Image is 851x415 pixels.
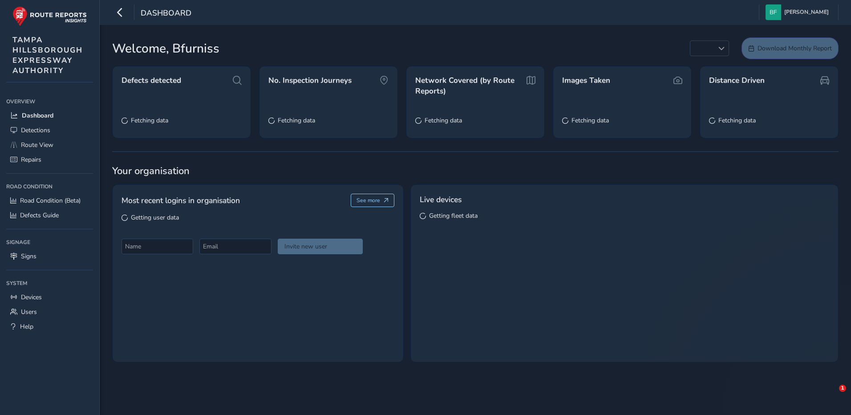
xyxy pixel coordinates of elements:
[6,208,93,223] a: Defects Guide
[6,305,93,319] a: Users
[20,196,81,205] span: Road Condition (Beta)
[6,152,93,167] a: Repairs
[112,39,219,58] span: Welcome, Bfurniss
[718,116,756,125] span: Fetching data
[268,75,352,86] span: No. Inspection Journeys
[112,164,839,178] span: Your organisation
[199,239,271,254] input: Email
[415,75,523,96] span: Network Covered (by Route Reports)
[562,75,610,86] span: Images Taken
[6,95,93,108] div: Overview
[420,194,462,205] span: Live devices
[6,249,93,264] a: Signs
[122,239,193,254] input: Name
[6,236,93,249] div: Signage
[12,6,87,26] img: rr logo
[429,212,478,220] span: Getting fleet data
[351,194,395,207] button: See more
[21,252,36,260] span: Signs
[21,293,42,301] span: Devices
[6,319,93,334] a: Help
[20,322,33,331] span: Help
[141,8,191,20] span: Dashboard
[425,116,462,125] span: Fetching data
[709,75,765,86] span: Distance Driven
[21,126,50,134] span: Detections
[6,290,93,305] a: Devices
[21,155,41,164] span: Repairs
[6,277,93,290] div: System
[571,116,609,125] span: Fetching data
[21,141,53,149] span: Route View
[821,385,842,406] iframe: Intercom live chat
[6,138,93,152] a: Route View
[122,195,240,206] span: Most recent logins in organisation
[278,116,315,125] span: Fetching data
[20,211,59,220] span: Defects Guide
[6,108,93,123] a: Dashboard
[122,75,181,86] span: Defects detected
[766,4,832,20] button: [PERSON_NAME]
[131,213,179,222] span: Getting user data
[6,193,93,208] a: Road Condition (Beta)
[784,4,829,20] span: [PERSON_NAME]
[357,197,380,204] span: See more
[21,308,37,316] span: Users
[12,35,83,76] span: TAMPA HILLSBOROUGH EXPRESSWAY AUTHORITY
[766,4,781,20] img: diamond-layout
[22,111,53,120] span: Dashboard
[6,180,93,193] div: Road Condition
[839,385,846,392] span: 1
[6,123,93,138] a: Detections
[131,116,168,125] span: Fetching data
